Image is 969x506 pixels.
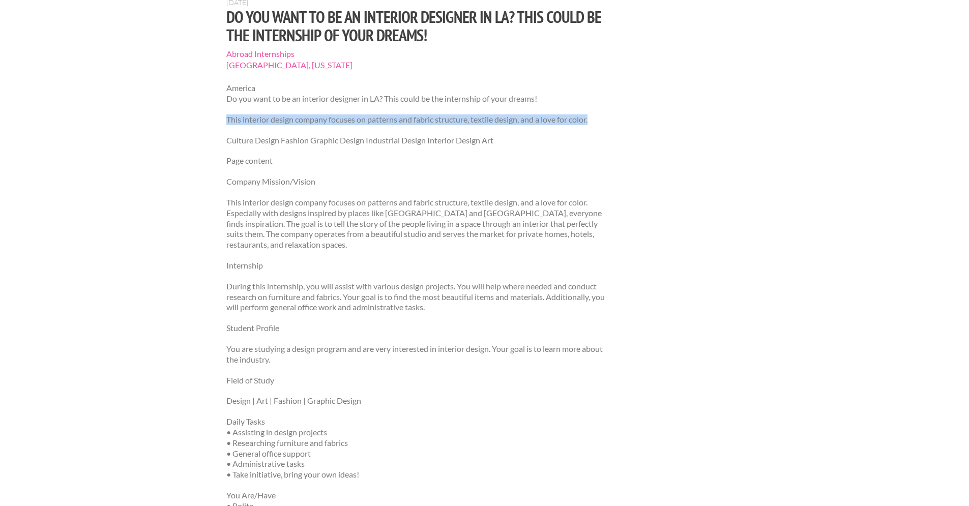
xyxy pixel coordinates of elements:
[226,323,609,334] p: Student Profile
[226,281,609,313] p: During this internship, you will assist with various design projects. You will help where needed ...
[226,375,609,386] p: Field of Study
[226,8,609,44] h1: Do you want to be an interior designer in LA? This could be the internship of your dreams!
[226,48,609,59] span: Abroad Internships
[226,176,609,187] p: Company Mission/Vision
[226,197,609,250] p: This interior design company focuses on patterns and fabric structure, textile design, and a love...
[226,416,609,480] p: Daily Tasks • Assisting in design projects • Researching furniture and fabrics • General office s...
[226,83,609,104] p: America Do you want to be an interior designer in LA? This could be the internship of your dreams!
[226,396,609,406] p: Design | Art | Fashion | Graphic Design
[226,156,609,166] p: Page content
[226,135,609,146] p: Culture Design Fashion Graphic Design Industrial Design Interior Design Art
[226,260,609,271] p: Internship
[226,114,609,125] p: This interior design company focuses on patterns and fabric structure, textile design, and a love...
[226,344,609,365] p: You are studying a design program and are very interested in interior design. Your goal is to lea...
[226,59,609,71] span: [GEOGRAPHIC_DATA], [US_STATE]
